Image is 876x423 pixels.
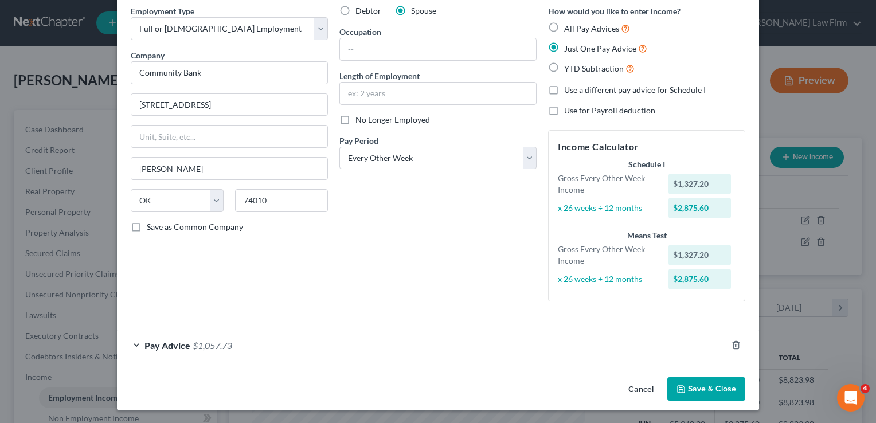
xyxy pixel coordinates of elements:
span: Just One Pay Advice [564,44,636,53]
input: -- [340,38,536,60]
div: Gross Every Other Week Income [552,173,663,195]
span: Save as Common Company [147,222,243,232]
input: Enter address... [131,94,327,116]
span: $1,057.73 [193,340,232,351]
span: All Pay Advices [564,23,619,33]
span: Employment Type [131,6,194,16]
span: Use for Payroll deduction [564,105,655,115]
div: $2,875.60 [668,269,732,289]
button: Cancel [619,378,663,401]
div: x 26 weeks ÷ 12 months [552,273,663,285]
input: Enter zip... [235,189,328,212]
input: Search company by name... [131,61,328,84]
span: No Longer Employed [355,115,430,124]
div: Means Test [558,230,736,241]
span: Use a different pay advice for Schedule I [564,85,706,95]
label: Length of Employment [339,70,420,82]
input: Unit, Suite, etc... [131,126,327,147]
span: YTD Subtraction [564,64,624,73]
span: Spouse [411,6,436,15]
h5: Income Calculator [558,140,736,154]
span: Pay Advice [144,340,190,351]
button: Save & Close [667,377,745,401]
span: Pay Period [339,136,378,146]
div: $1,327.20 [668,174,732,194]
div: x 26 weeks ÷ 12 months [552,202,663,214]
input: ex: 2 years [340,83,536,104]
div: $1,327.20 [668,245,732,265]
span: Company [131,50,165,60]
div: Schedule I [558,159,736,170]
div: $2,875.60 [668,198,732,218]
label: How would you like to enter income? [548,5,681,17]
label: Occupation [339,26,381,38]
iframe: Intercom live chat [837,384,865,412]
div: Gross Every Other Week Income [552,244,663,267]
span: 4 [861,384,870,393]
input: Enter city... [131,158,327,179]
span: Debtor [355,6,381,15]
